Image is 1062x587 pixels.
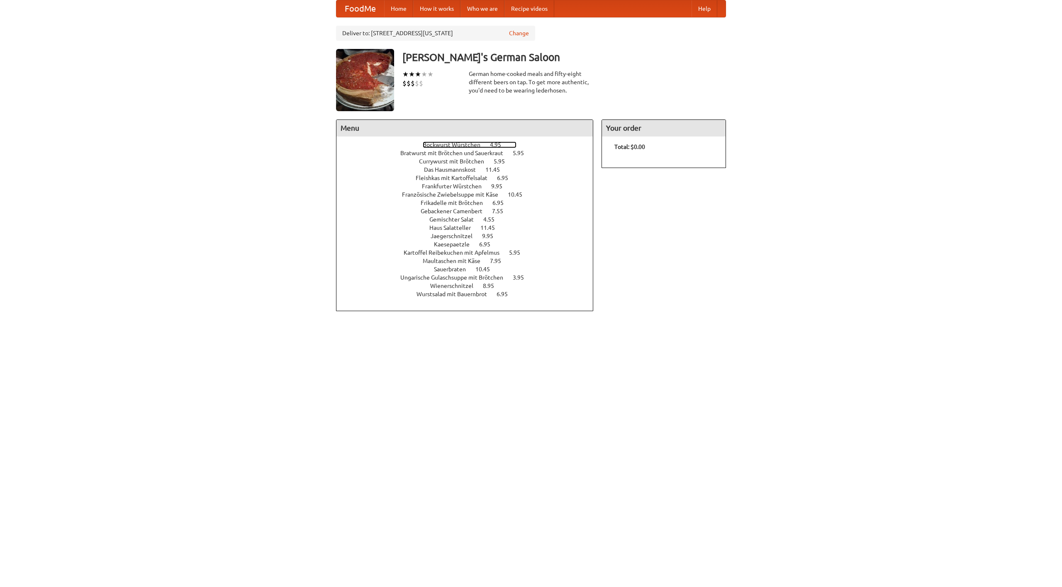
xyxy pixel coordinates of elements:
[429,224,510,231] a: Haus Salatteller 11.45
[494,158,513,165] span: 5.95
[415,70,421,79] li: ★
[480,224,503,231] span: 11.45
[402,191,538,198] a: Französische Zwiebelsuppe mit Käse 10.45
[429,216,482,223] span: Gemischter Salat
[336,120,593,136] h4: Menu
[400,274,539,281] a: Ungarische Gulaschsuppe mit Brötchen 3.95
[431,233,481,239] span: Jaegerschnitzel
[409,70,415,79] li: ★
[479,241,499,248] span: 6.95
[424,166,484,173] span: Das Hausmannskost
[421,208,491,214] span: Gebackener Camenbert
[513,274,532,281] span: 3.95
[434,266,505,273] a: Sauerbraten 10.45
[427,70,434,79] li: ★
[614,144,645,150] b: Total: $0.00
[422,183,490,190] span: Frankfurter Würstchen
[423,141,516,148] a: Bockwurst Würstchen 4.95
[402,49,726,66] h3: [PERSON_NAME]'s German Saloon
[430,283,482,289] span: Wienerschnitzel
[417,291,523,297] a: Wurstsalad mit Bauernbrot 6.95
[402,70,409,79] li: ★
[490,141,509,148] span: 4.95
[508,191,531,198] span: 10.45
[416,175,524,181] a: Fleishkas mit Kartoffelsalat 6.95
[430,283,509,289] a: Wienerschnitzel 8.95
[421,200,519,206] a: Frikadelle mit Brötchen 6.95
[482,233,502,239] span: 9.95
[423,141,489,148] span: Bockwurst Würstchen
[490,258,509,264] span: 7.95
[469,70,593,95] div: German home-cooked meals and fifty-eight different beers on tap. To get more authentic, you'd nee...
[434,241,506,248] a: Kaesepaetzle 6.95
[419,79,423,88] li: $
[404,249,536,256] a: Kartoffel Reibekuchen mit Apfelmus 5.95
[692,0,717,17] a: Help
[602,120,726,136] h4: Your order
[509,29,529,37] a: Change
[509,249,529,256] span: 5.95
[492,208,512,214] span: 7.55
[513,150,532,156] span: 5.95
[419,158,520,165] a: Currywurst mit Brötchen 5.95
[415,79,419,88] li: $
[475,266,498,273] span: 10.45
[407,79,411,88] li: $
[491,183,511,190] span: 9.95
[497,175,516,181] span: 6.95
[404,249,508,256] span: Kartoffel Reibekuchen mit Apfelmus
[336,26,535,41] div: Deliver to: [STREET_ADDRESS][US_STATE]
[483,283,502,289] span: 8.95
[483,216,503,223] span: 4.55
[400,150,512,156] span: Bratwurst mit Brötchen und Sauerkraut
[429,216,510,223] a: Gemischter Salat 4.55
[497,291,516,297] span: 6.95
[419,158,492,165] span: Currywurst mit Brötchen
[423,258,489,264] span: Maultaschen mit Käse
[421,208,519,214] a: Gebackener Camenbert 7.55
[411,79,415,88] li: $
[429,224,479,231] span: Haus Salatteller
[400,150,539,156] a: Bratwurst mit Brötchen und Sauerkraut 5.95
[424,166,515,173] a: Das Hausmannskost 11.45
[504,0,554,17] a: Recipe videos
[384,0,413,17] a: Home
[460,0,504,17] a: Who we are
[336,49,394,111] img: angular.jpg
[402,79,407,88] li: $
[423,258,516,264] a: Maultaschen mit Käse 7.95
[400,274,512,281] span: Ungarische Gulaschsuppe mit Brötchen
[492,200,512,206] span: 6.95
[416,175,496,181] span: Fleishkas mit Kartoffelsalat
[421,200,491,206] span: Frikadelle mit Brötchen
[434,241,478,248] span: Kaesepaetzle
[485,166,508,173] span: 11.45
[421,70,427,79] li: ★
[402,191,507,198] span: Französische Zwiebelsuppe mit Käse
[434,266,474,273] span: Sauerbraten
[422,183,518,190] a: Frankfurter Würstchen 9.95
[413,0,460,17] a: How it works
[417,291,495,297] span: Wurstsalad mit Bauernbrot
[431,233,509,239] a: Jaegerschnitzel 9.95
[336,0,384,17] a: FoodMe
